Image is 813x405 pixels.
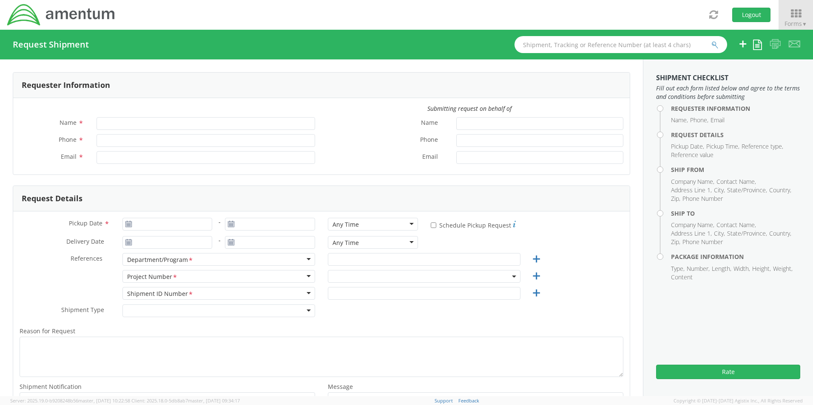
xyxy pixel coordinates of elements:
h4: Package Information [671,253,800,260]
li: Weight [773,264,793,273]
h3: Shipment Checklist [656,74,800,82]
li: Company Name [671,177,714,186]
h4: Ship From [671,166,800,173]
img: dyn-intl-logo-049831509241104b2a82.png [6,3,116,27]
h4: Request Shipment [13,40,89,49]
div: Any Time [333,239,359,247]
div: Department/Program [127,256,193,264]
input: Shipment, Tracking or Reference Number (at least 4 chars) [515,36,727,53]
li: Company Name [671,221,714,229]
h4: Requester Information [671,105,800,112]
li: Length [712,264,731,273]
li: Width [733,264,750,273]
span: Pickup Date [69,219,102,227]
span: Message [328,382,353,391]
li: City [714,229,725,238]
h4: Ship To [671,210,800,217]
li: State/Province [727,186,767,194]
li: Name [671,116,688,124]
li: State/Province [727,229,767,238]
input: Schedule Pickup Request [431,222,436,228]
span: ▼ [802,20,807,28]
li: Address Line 1 [671,229,712,238]
li: Phone Number [682,194,723,203]
span: Fill out each form listed below and agree to the terms and conditions before submitting [656,84,800,101]
a: Support [435,397,453,404]
li: Email [711,116,725,124]
span: Reason for Request [20,327,75,335]
button: Rate [656,365,800,379]
li: Content [671,273,693,281]
span: Shipment Notification [20,382,82,391]
span: master, [DATE] 09:34:17 [188,397,240,404]
div: Project Number [127,273,178,281]
span: References [71,254,102,262]
span: Phone [59,135,77,143]
li: Country [769,229,791,238]
span: Delivery Date [66,237,104,247]
a: Feedback [458,397,479,404]
i: Submitting request on behalf of [427,104,512,112]
li: Pickup Date [671,142,704,151]
li: Number [687,264,710,273]
button: Logout [732,8,770,22]
div: Shipment ID Number [127,290,193,298]
span: Forms [785,20,807,28]
li: City [714,186,725,194]
h3: Requester Information [22,81,110,90]
span: Phone [420,135,438,145]
li: Phone [690,116,708,124]
li: Contact Name [716,221,756,229]
li: Contact Name [716,177,756,186]
span: Email [61,152,77,160]
li: Zip [671,238,680,246]
h3: Request Details [22,194,82,203]
span: Email [422,152,438,162]
span: Copyright © [DATE]-[DATE] Agistix Inc., All Rights Reserved [674,397,803,404]
li: Reference type [742,142,783,151]
div: Any Time [333,220,359,229]
li: Type [671,264,685,273]
span: Shipment Type [61,306,104,315]
li: Reference value [671,151,714,159]
span: Name [60,118,77,127]
label: Schedule Pickup Request [431,219,516,230]
span: Server: 2025.19.0-b9208248b56 [10,397,130,404]
span: Name [421,118,438,128]
span: Client: 2025.18.0-5db8ab7 [131,397,240,404]
li: Country [769,186,791,194]
li: Address Line 1 [671,186,712,194]
span: master, [DATE] 10:22:58 [78,397,130,404]
li: Pickup Time [706,142,739,151]
h4: Request Details [671,132,800,138]
li: Phone Number [682,238,723,246]
li: Height [752,264,771,273]
li: Zip [671,194,680,203]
